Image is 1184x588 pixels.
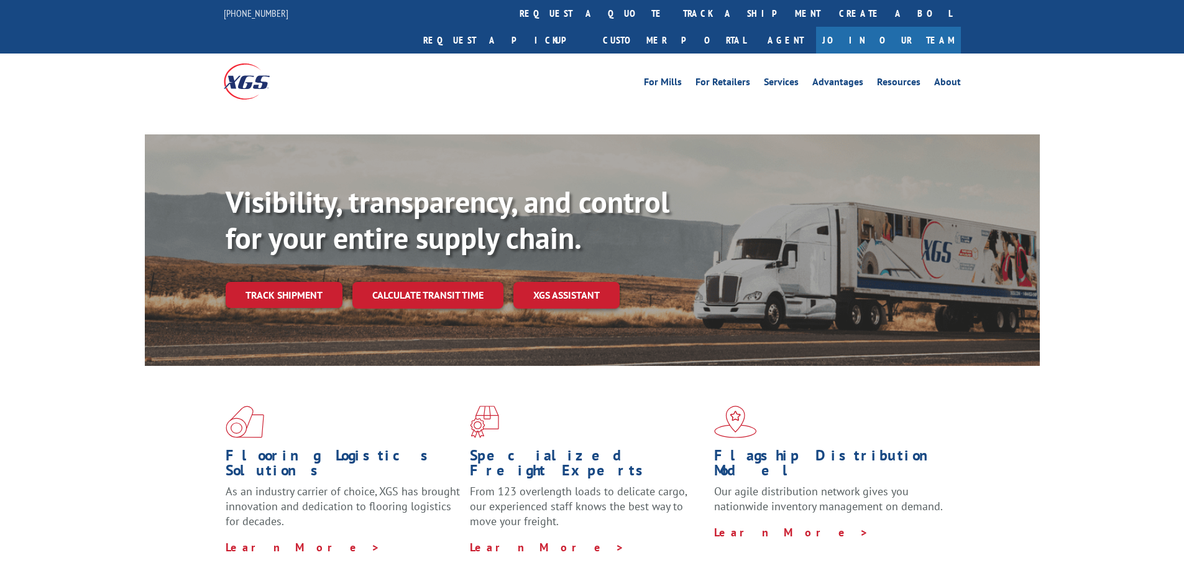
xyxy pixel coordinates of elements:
a: Calculate transit time [352,282,503,309]
a: For Retailers [695,77,750,91]
p: From 123 overlength loads to delicate cargo, our experienced staff knows the best way to move you... [470,484,705,539]
a: Learn More > [470,540,625,554]
a: [PHONE_NUMBER] [224,7,288,19]
a: About [934,77,961,91]
span: Our agile distribution network gives you nationwide inventory management on demand. [714,484,943,513]
a: Advantages [812,77,863,91]
a: Request a pickup [414,27,594,54]
span: As an industry carrier of choice, XGS has brought innovation and dedication to flooring logistics... [226,484,460,528]
a: For Mills [644,77,682,91]
img: xgs-icon-focused-on-flooring-red [470,406,499,438]
a: Resources [877,77,920,91]
a: Services [764,77,799,91]
img: xgs-icon-flagship-distribution-model-red [714,406,757,438]
h1: Flagship Distribution Model [714,448,949,484]
a: Customer Portal [594,27,755,54]
a: Join Our Team [816,27,961,54]
b: Visibility, transparency, and control for your entire supply chain. [226,182,669,257]
h1: Specialized Freight Experts [470,448,705,484]
a: Learn More > [714,525,869,539]
a: Learn More > [226,540,380,554]
a: Track shipment [226,282,342,308]
a: Agent [755,27,816,54]
h1: Flooring Logistics Solutions [226,448,461,484]
a: XGS ASSISTANT [513,282,620,309]
img: xgs-icon-total-supply-chain-intelligence-red [226,406,264,438]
